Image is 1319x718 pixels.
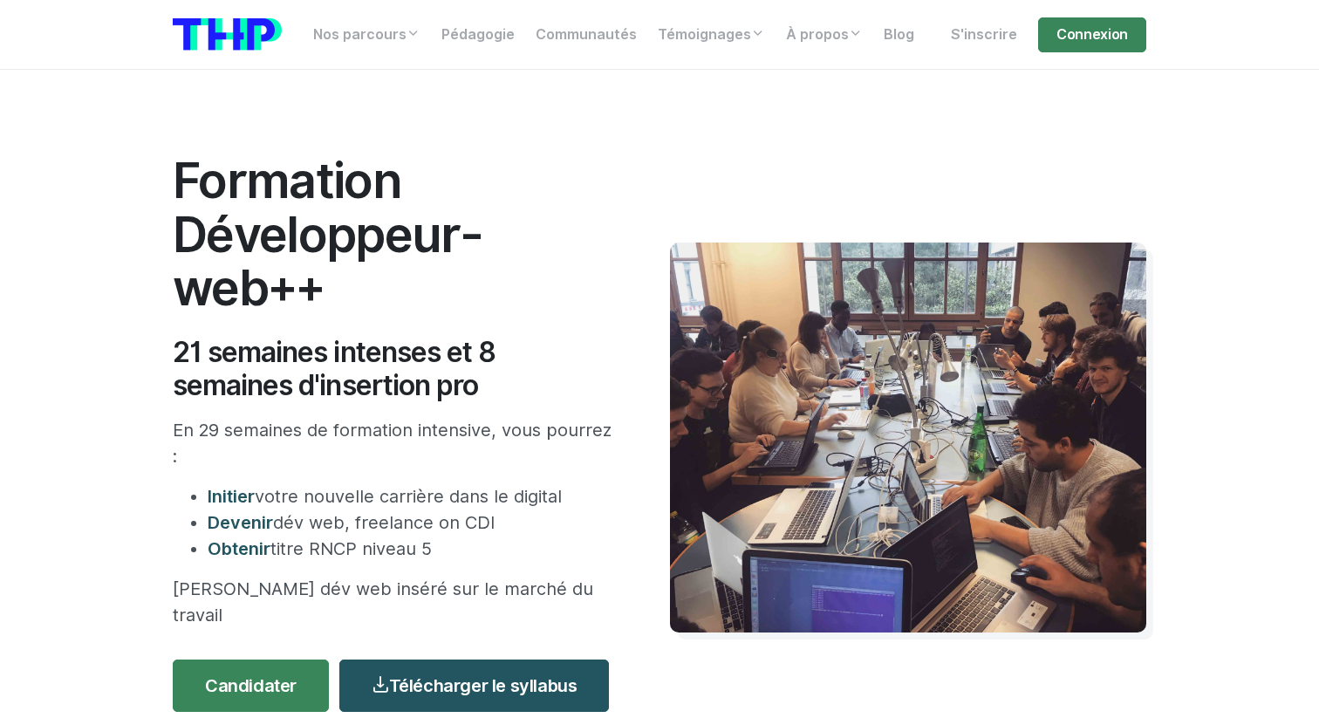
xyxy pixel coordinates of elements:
a: Communautés [525,17,647,52]
li: votre nouvelle carrière dans le digital [208,483,618,509]
a: Pédagogie [431,17,525,52]
span: Initier [208,486,255,507]
a: Blog [873,17,925,52]
h1: Formation Développeur-web++ [173,154,618,315]
a: Nos parcours [303,17,431,52]
a: Connexion [1038,17,1146,52]
h2: 21 semaines intenses et 8 semaines d'insertion pro [173,336,618,403]
a: Télécharger le syllabus [339,660,609,712]
p: En 29 semaines de formation intensive, vous pourrez : [173,417,618,469]
li: titre RNCP niveau 5 [208,536,618,562]
a: Candidater [173,660,329,712]
span: Obtenir [208,538,270,559]
a: Témoignages [647,17,776,52]
span: Devenir [208,512,273,533]
img: Travail [670,243,1146,633]
a: S'inscrire [940,17,1028,52]
img: logo [173,18,282,51]
li: dév web, freelance on CDI [208,509,618,536]
p: [PERSON_NAME] dév web inséré sur le marché du travail [173,576,618,628]
a: À propos [776,17,873,52]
